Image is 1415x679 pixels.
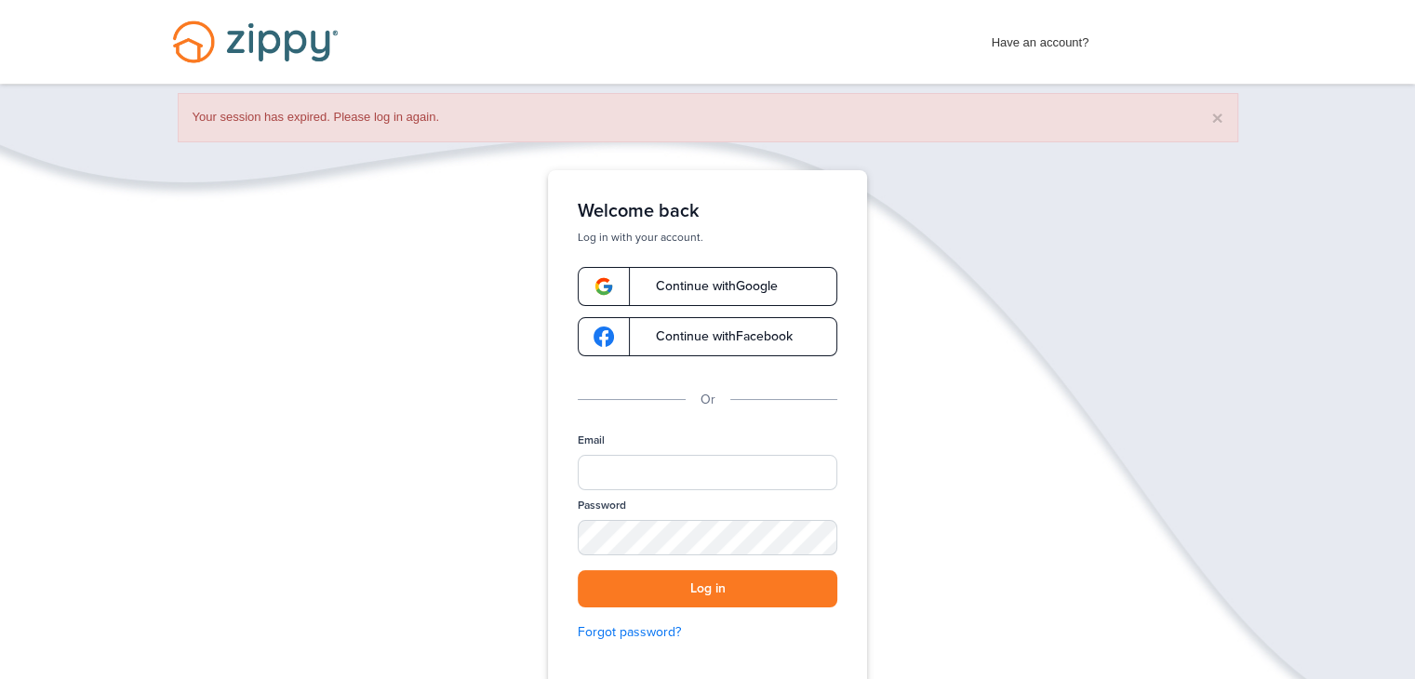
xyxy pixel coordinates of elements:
[578,317,837,356] a: google-logoContinue withFacebook
[992,23,1089,53] span: Have an account?
[578,433,605,448] label: Email
[594,326,614,347] img: google-logo
[578,200,837,222] h1: Welcome back
[578,622,837,643] a: Forgot password?
[578,267,837,306] a: google-logoContinue withGoogle
[178,93,1238,142] div: Your session has expired. Please log in again.
[578,498,626,513] label: Password
[578,230,837,245] p: Log in with your account.
[701,390,715,410] p: Or
[1211,108,1222,127] button: ×
[578,455,837,490] input: Email
[637,280,778,293] span: Continue with Google
[578,520,837,555] input: Password
[637,330,793,343] span: Continue with Facebook
[594,276,614,297] img: google-logo
[578,570,837,608] button: Log in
